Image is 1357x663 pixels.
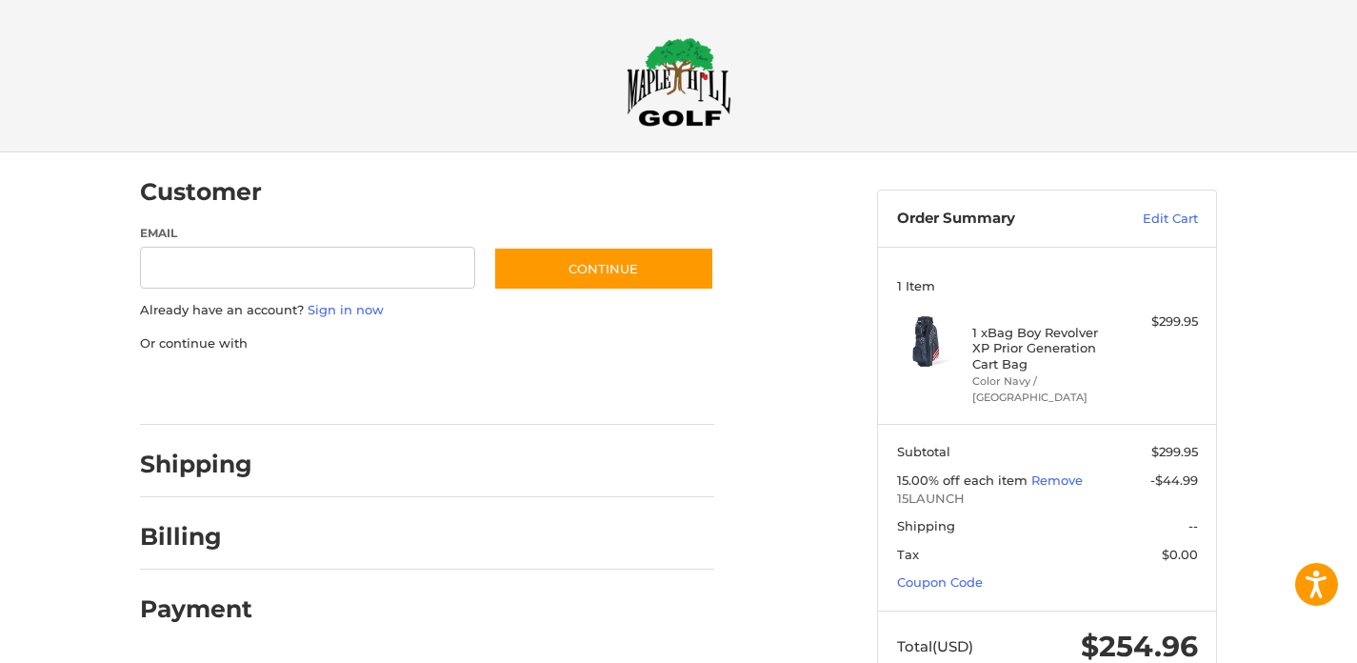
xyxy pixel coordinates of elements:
[897,444,950,459] span: Subtotal
[1151,444,1198,459] span: $299.95
[972,325,1118,372] h4: 1 x Bag Boy Revolver XP Prior Generation Cart Bag
[1123,312,1198,331] div: $299.95
[1162,547,1198,562] span: $0.00
[897,574,983,590] a: Coupon Code
[295,372,438,406] iframe: PayPal-paylater
[897,472,1031,488] span: 15.00% off each item
[308,302,384,317] a: Sign in now
[140,450,252,479] h2: Shipping
[1188,518,1198,533] span: --
[897,547,919,562] span: Tax
[140,177,262,207] h2: Customer
[1200,612,1357,663] iframe: Google Customer Reviews
[140,594,252,624] h2: Payment
[493,247,714,291] button: Continue
[140,225,475,242] label: Email
[897,490,1198,509] span: 15LAUNCH
[457,372,600,406] iframe: PayPal-venmo
[140,522,251,552] h2: Billing
[897,210,1102,229] h3: Order Summary
[897,637,973,655] span: Total (USD)
[1031,472,1083,488] a: Remove
[627,37,731,127] img: Maple Hill Golf
[1150,472,1198,488] span: -$44.99
[1102,210,1198,229] a: Edit Cart
[972,373,1118,405] li: Color Navy / [GEOGRAPHIC_DATA]
[140,301,714,320] p: Already have an account?
[897,518,955,533] span: Shipping
[140,334,714,353] p: Or continue with
[134,372,277,406] iframe: PayPal-paypal
[897,278,1198,293] h3: 1 Item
